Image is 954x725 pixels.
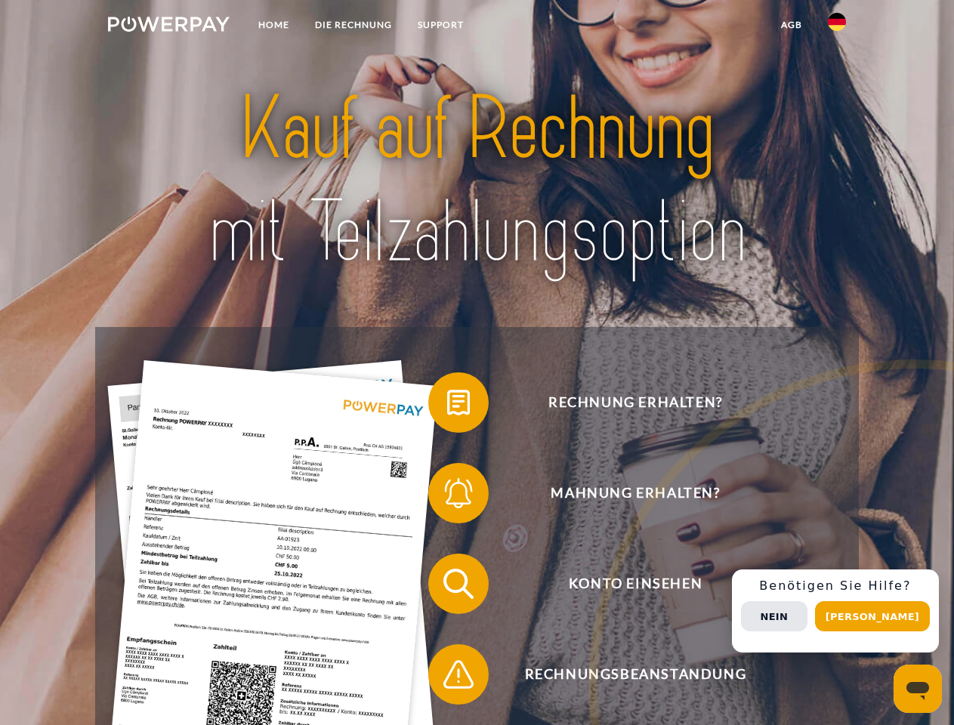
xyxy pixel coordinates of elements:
iframe: Schaltfläche zum Öffnen des Messaging-Fensters [894,665,942,713]
button: Mahnung erhalten? [428,463,821,523]
div: Schnellhilfe [732,569,939,652]
a: agb [768,11,815,39]
img: qb_bill.svg [440,384,477,421]
button: [PERSON_NAME] [815,601,930,631]
h3: Benötigen Sie Hilfe? [741,578,930,594]
img: qb_bell.svg [440,474,477,512]
span: Konto einsehen [450,554,820,614]
img: qb_search.svg [440,565,477,603]
span: Mahnung erhalten? [450,463,820,523]
img: title-powerpay_de.svg [144,72,810,289]
img: de [828,13,846,31]
button: Konto einsehen [428,554,821,614]
button: Rechnungsbeanstandung [428,644,821,705]
a: Home [245,11,302,39]
img: logo-powerpay-white.svg [108,17,230,32]
a: SUPPORT [405,11,477,39]
button: Nein [741,601,807,631]
button: Rechnung erhalten? [428,372,821,433]
span: Rechnungsbeanstandung [450,644,820,705]
img: qb_warning.svg [440,656,477,693]
span: Rechnung erhalten? [450,372,820,433]
a: DIE RECHNUNG [302,11,405,39]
